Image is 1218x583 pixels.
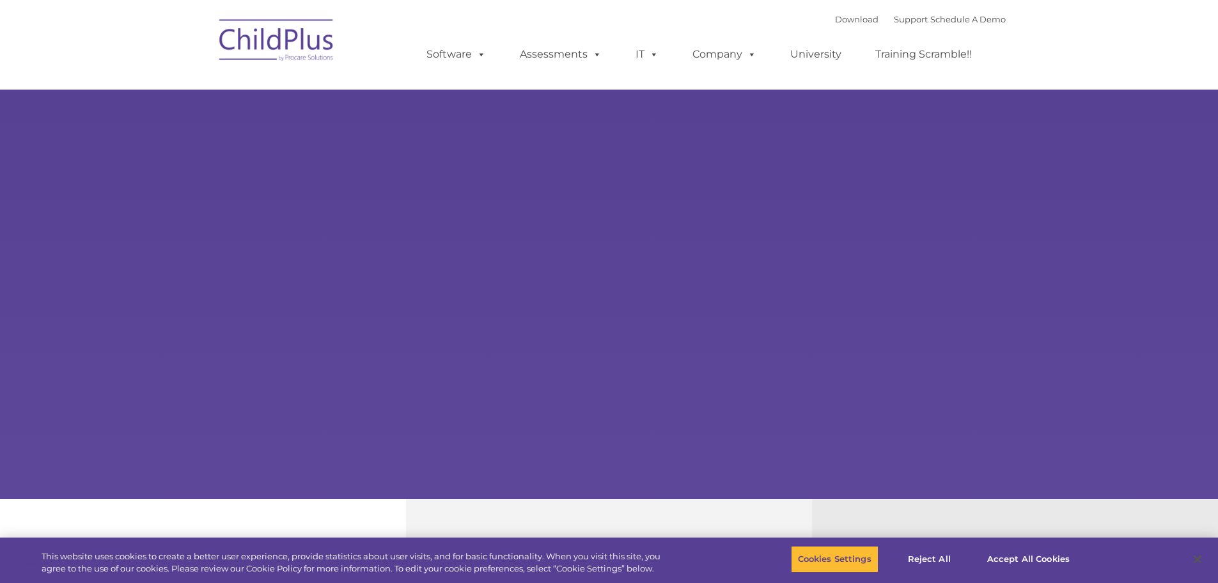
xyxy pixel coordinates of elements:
a: University [777,42,854,67]
img: ChildPlus by Procare Solutions [213,10,341,74]
a: IT [623,42,671,67]
button: Reject All [889,546,969,573]
a: Training Scramble!! [863,42,985,67]
a: Download [835,14,878,24]
a: Support [894,14,928,24]
a: Schedule A Demo [930,14,1006,24]
button: Close [1183,545,1212,573]
button: Cookies Settings [791,546,878,573]
button: Accept All Cookies [980,546,1077,573]
div: This website uses cookies to create a better user experience, provide statistics about user visit... [42,550,670,575]
a: Software [414,42,499,67]
font: | [835,14,1006,24]
a: Assessments [507,42,614,67]
a: Company [680,42,769,67]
